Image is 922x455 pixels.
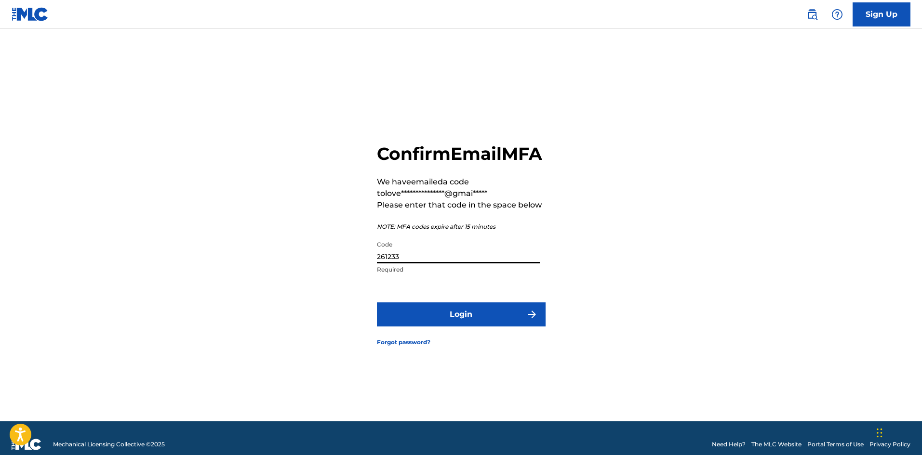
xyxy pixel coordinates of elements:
img: MLC Logo [12,7,49,21]
img: f7272a7cc735f4ea7f67.svg [526,309,538,320]
p: Please enter that code in the space below [377,199,546,211]
button: Login [377,302,546,326]
a: Privacy Policy [869,440,910,449]
h2: Confirm Email MFA [377,143,546,165]
iframe: Chat Widget [874,409,922,455]
a: Forgot password? [377,338,430,347]
a: Public Search [802,5,822,24]
a: Sign Up [853,2,910,26]
a: Need Help? [712,440,746,449]
img: logo [12,439,41,450]
a: The MLC Website [751,440,802,449]
p: Required [377,265,540,274]
div: Help [828,5,847,24]
span: Mechanical Licensing Collective © 2025 [53,440,165,449]
img: help [831,9,843,20]
a: Portal Terms of Use [807,440,864,449]
div: Drag [877,418,882,447]
p: NOTE: MFA codes expire after 15 minutes [377,222,546,231]
img: search [806,9,818,20]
